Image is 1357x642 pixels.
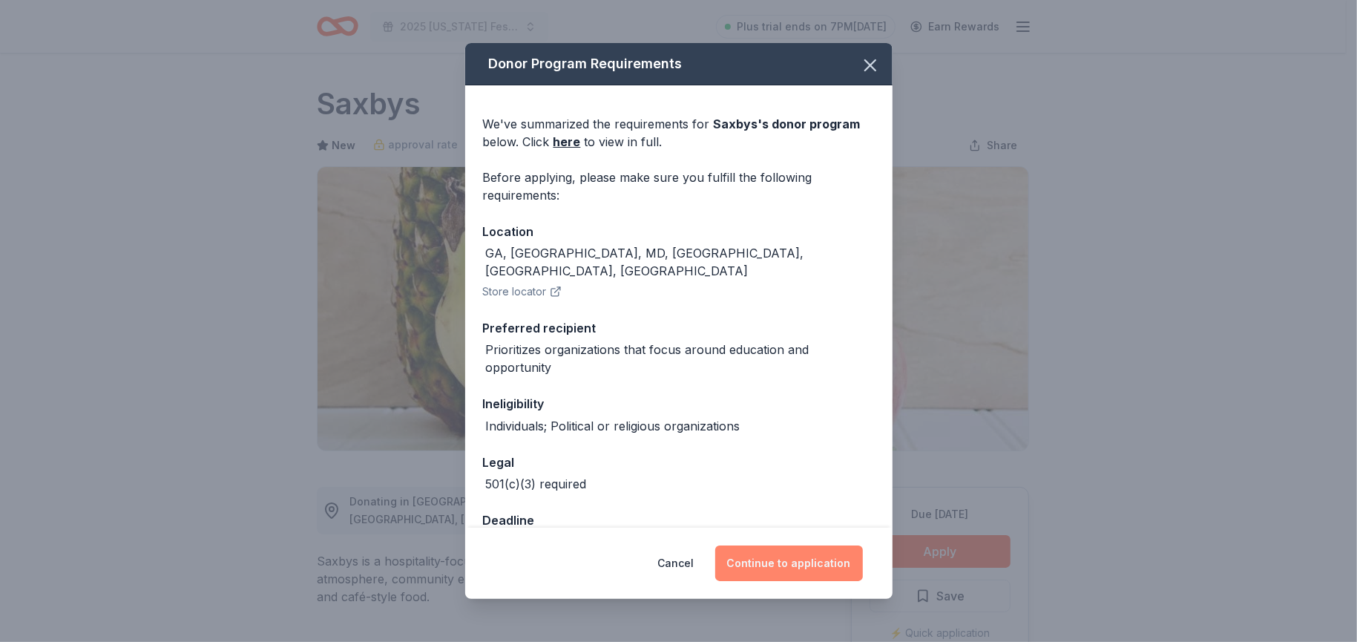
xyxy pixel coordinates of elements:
[486,341,875,376] div: Prioritizes organizations that focus around education and opportunity
[483,453,875,472] div: Legal
[483,511,875,530] div: Deadline
[483,283,562,301] button: Store locator
[486,417,740,435] div: Individuals; Political or religious organizations
[483,222,875,241] div: Location
[714,117,861,131] span: Saxbys 's donor program
[483,115,875,151] div: We've summarized the requirements for below. Click to view in full.
[553,133,581,151] a: here
[483,394,875,413] div: Ineligibility
[465,43,893,85] div: Donor Program Requirements
[483,318,875,338] div: Preferred recipient
[658,546,694,581] button: Cancel
[486,475,587,493] div: 501(c)(3) required
[486,244,875,280] div: GA, [GEOGRAPHIC_DATA], MD, [GEOGRAPHIC_DATA], [GEOGRAPHIC_DATA], [GEOGRAPHIC_DATA]
[715,546,863,581] button: Continue to application
[483,168,875,204] div: Before applying, please make sure you fulfill the following requirements:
